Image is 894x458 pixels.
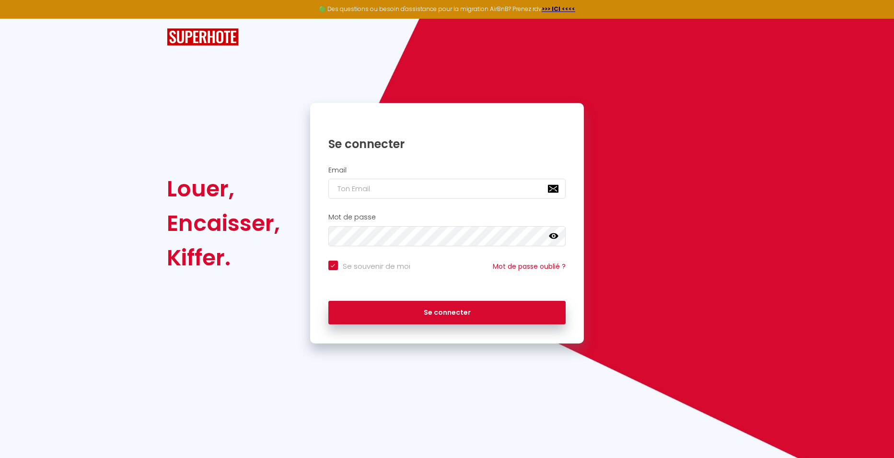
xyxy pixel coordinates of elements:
input: Ton Email [328,179,566,199]
img: SuperHote logo [167,28,239,46]
h1: Se connecter [328,137,566,151]
button: Se connecter [328,301,566,325]
a: Mot de passe oublié ? [493,262,566,271]
a: >>> ICI <<<< [542,5,575,13]
div: Encaisser, [167,206,280,240]
h2: Mot de passe [328,213,566,221]
h2: Email [328,166,566,174]
div: Kiffer. [167,240,280,275]
div: Louer, [167,172,280,206]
